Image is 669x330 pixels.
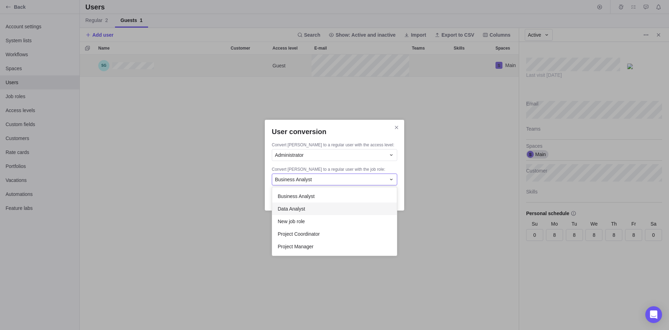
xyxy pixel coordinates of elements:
[265,120,404,211] div: User conversion
[275,176,312,183] span: Business Analyst
[278,193,315,200] span: Business Analyst
[278,243,314,250] span: Project Manager
[272,187,397,256] div: grid
[278,218,305,225] span: New job role
[278,205,305,212] span: Data Analyst
[278,230,320,237] span: Project Coordinator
